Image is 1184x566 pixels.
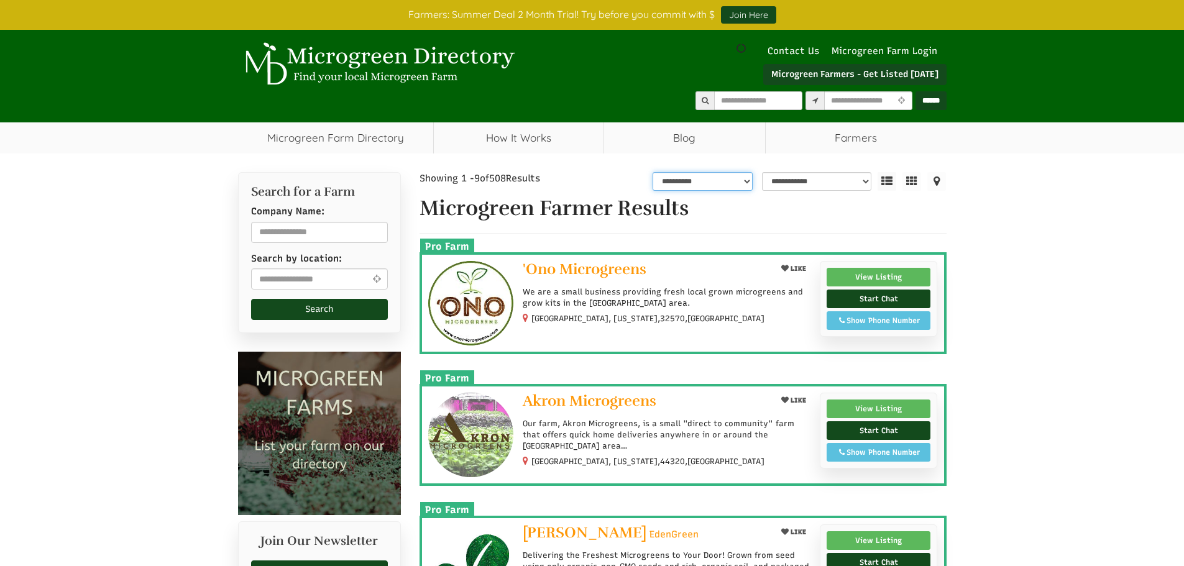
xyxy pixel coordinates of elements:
span: 32570 [660,313,685,324]
select: sortbox-1 [762,172,871,191]
button: LIKE [777,524,810,540]
a: Blog [604,122,765,153]
img: Akron Microgreens [428,393,513,478]
div: Farmers: Summer Deal 2 Month Trial! Try before you commit with $ [229,6,956,24]
a: Contact Us [761,45,825,57]
span: LIKE [789,528,806,536]
div: Show Phone Number [833,447,924,458]
span: 508 [489,173,506,184]
span: Farmers [766,122,947,153]
span: [GEOGRAPHIC_DATA] [687,313,764,324]
a: View Listing [827,531,931,550]
a: 'Ono Microgreens [523,261,767,280]
span: Akron Microgreens [523,391,656,410]
button: LIKE [777,393,810,408]
small: [GEOGRAPHIC_DATA], [US_STATE], , [531,457,764,466]
span: 44320 [660,456,685,467]
p: Our farm, Akron Microgreens, is a small "direct to community" farm that offers quick home deliver... [523,418,810,452]
i: Use Current Location [895,97,908,105]
select: overall_rating_filter-1 [653,172,753,191]
label: Search by location: [251,252,342,265]
label: Company Name: [251,205,324,218]
button: LIKE [777,261,810,276]
img: Microgreen Farms list your microgreen farm today [238,352,402,515]
i: Use Current Location [369,274,383,283]
small: [GEOGRAPHIC_DATA], [US_STATE], , [531,314,764,323]
a: Join Here [721,6,776,24]
span: 9 [474,173,480,184]
a: Start Chat [827,290,931,308]
h2: Search for a Farm [251,185,388,199]
span: [PERSON_NAME] [523,523,646,542]
button: Search [251,299,388,320]
a: Microgreen Farm Directory [238,122,434,153]
p: We are a small business providing fresh local grown microgreens and grow kits in the [GEOGRAPHIC_... [523,286,810,309]
span: LIKE [789,396,806,404]
h1: Microgreen Farmer Results [420,197,947,220]
a: [PERSON_NAME] EdenGreen [523,524,767,544]
span: 'Ono Microgreens [523,260,646,278]
h2: Join Our Newsletter [251,534,388,554]
a: View Listing [827,399,931,418]
span: EdenGreen [649,528,699,541]
div: Show Phone Number [833,315,924,326]
a: Akron Microgreens [523,393,767,412]
a: View Listing [827,268,931,286]
a: Microgreen Farm Login [832,45,943,57]
div: Showing 1 - of Results [420,172,595,185]
a: How It Works [434,122,603,153]
img: Microgreen Directory [238,42,518,86]
span: [GEOGRAPHIC_DATA] [687,456,764,467]
img: 'Ono Microgreens [428,261,513,346]
span: LIKE [789,265,806,273]
a: Start Chat [827,421,931,440]
a: Microgreen Farmers - Get Listed [DATE] [763,64,947,85]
